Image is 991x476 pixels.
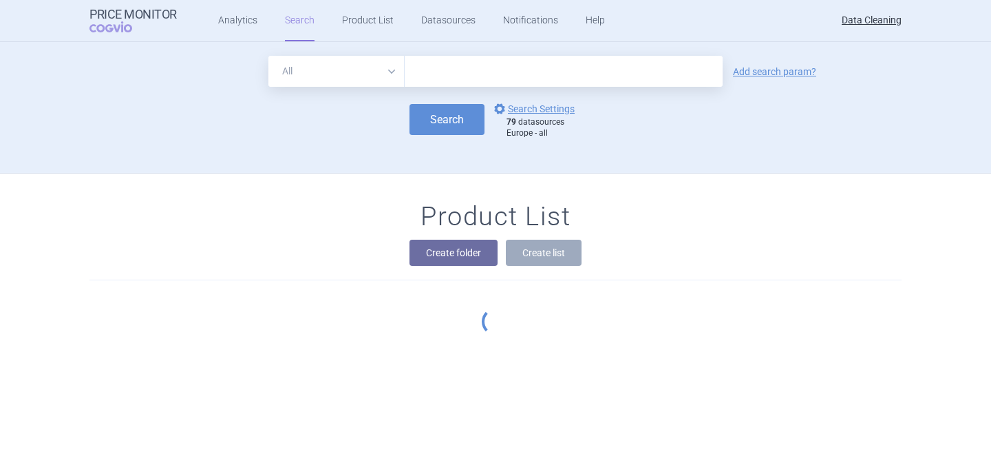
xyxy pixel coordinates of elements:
[491,101,575,117] a: Search Settings
[733,67,816,76] a: Add search param?
[409,240,498,266] button: Create folder
[506,240,582,266] button: Create list
[89,21,151,32] span: COGVIO
[409,104,484,135] button: Search
[89,8,177,21] strong: Price Monitor
[89,8,177,34] a: Price MonitorCOGVIO
[507,117,582,138] div: datasources Europe - all
[420,201,571,233] h1: Product List
[507,117,516,127] strong: 79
